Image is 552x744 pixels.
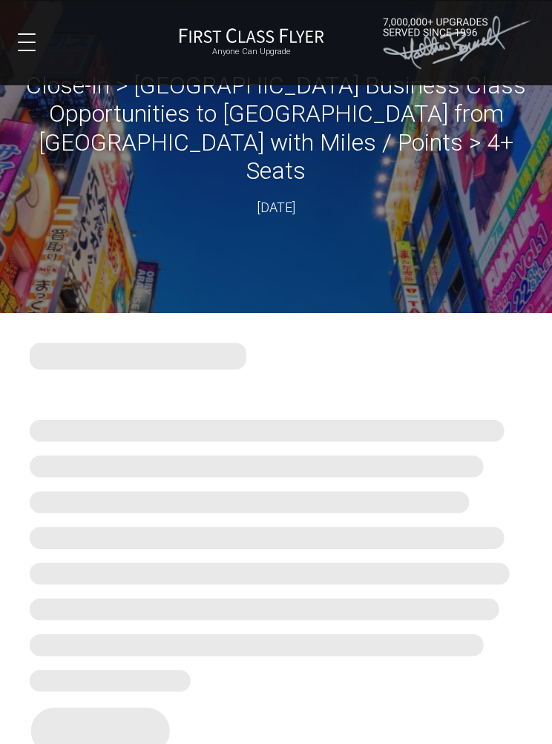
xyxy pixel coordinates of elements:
[257,200,295,215] time: [DATE]
[11,71,541,185] h2: Close-In > [GEOGRAPHIC_DATA] Business Class Opportunities to [GEOGRAPHIC_DATA] from [GEOGRAPHIC_D...
[179,27,324,57] a: First Class FlyerAnyone Can Upgrade
[179,47,324,57] small: Anyone Can Upgrade
[179,27,324,43] img: First Class Flyer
